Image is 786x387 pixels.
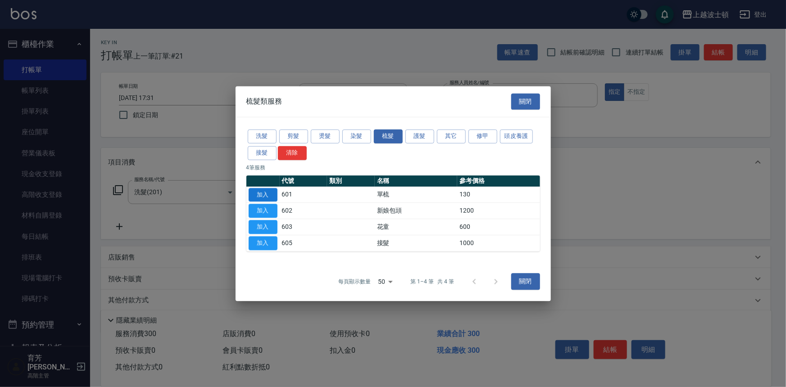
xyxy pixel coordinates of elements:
td: 單梳 [375,187,457,203]
td: 605 [280,235,327,251]
button: 洗髮 [248,129,277,143]
button: 剪髮 [279,129,308,143]
button: 關閉 [511,93,540,110]
div: 50 [374,269,396,294]
button: 加入 [249,236,277,250]
th: 參考價格 [457,175,540,187]
button: 接髮 [248,146,277,160]
button: 其它 [437,129,466,143]
button: 加入 [249,220,277,234]
td: 新娘包頭 [375,203,457,219]
td: 花童 [375,219,457,235]
td: 600 [457,219,540,235]
button: 加入 [249,188,277,202]
td: 602 [280,203,327,219]
button: 清除 [278,146,307,160]
button: 加入 [249,204,277,218]
td: 130 [457,187,540,203]
span: 梳髮類服務 [246,97,282,106]
th: 類別 [327,175,375,187]
td: 1000 [457,235,540,251]
button: 頭皮養護 [500,129,533,143]
p: 4 筆服務 [246,164,540,172]
button: 修甲 [468,129,497,143]
th: 名稱 [375,175,457,187]
td: 1200 [457,203,540,219]
p: 第 1–4 筆 共 4 筆 [410,278,454,286]
td: 601 [280,187,327,203]
button: 關閉 [511,273,540,290]
button: 護髮 [405,129,434,143]
button: 梳髮 [374,129,403,143]
th: 代號 [280,175,327,187]
td: 603 [280,219,327,235]
button: 燙髮 [311,129,340,143]
td: 接髮 [375,235,457,251]
button: 染髮 [342,129,371,143]
p: 每頁顯示數量 [338,278,371,286]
